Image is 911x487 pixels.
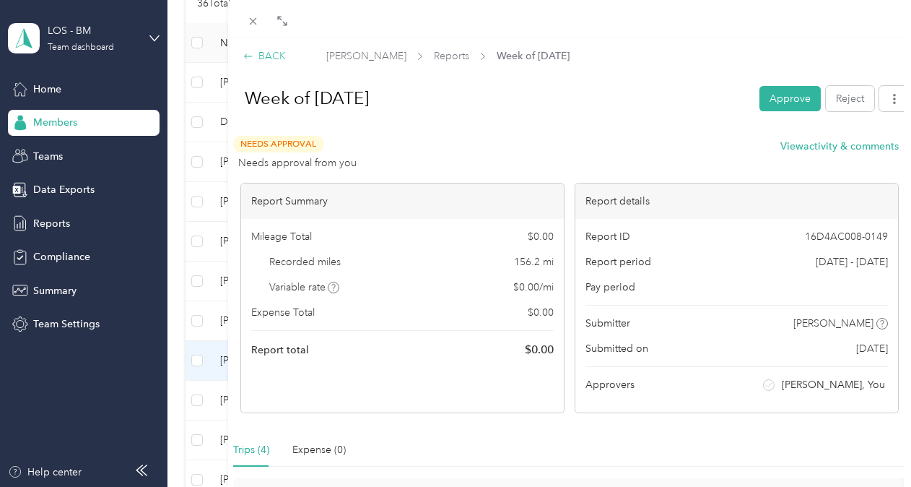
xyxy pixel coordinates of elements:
[292,442,346,458] div: Expense (0)
[233,136,324,152] span: Needs Approval
[585,229,630,244] span: Report ID
[251,305,315,320] span: Expense Total
[269,280,340,295] span: Variable rate
[793,316,873,331] span: [PERSON_NAME]
[780,139,899,154] button: Viewactivity & comments
[251,229,312,244] span: Mileage Total
[816,254,888,270] span: [DATE] - [DATE]
[241,184,564,219] div: Report Summary
[585,280,635,295] span: Pay period
[528,229,554,244] span: $ 0.00
[497,48,570,64] span: Week of [DATE]
[513,280,554,295] span: $ 0.00 / mi
[782,377,885,392] span: [PERSON_NAME], You
[826,86,874,111] button: Reject
[830,406,911,487] iframe: Everlance-gr Chat Button Frame
[759,86,821,111] button: Approve
[251,342,309,358] span: Report total
[805,229,888,244] span: 16D4AC008-0149
[326,48,406,64] span: [PERSON_NAME]
[269,254,341,270] span: Recorded miles
[230,81,750,116] h1: Week of August 25 2025
[856,341,888,356] span: [DATE]
[233,442,269,458] div: Trips (4)
[585,254,651,270] span: Report period
[238,155,357,171] span: Needs approval from you
[514,254,554,270] span: 156.2 mi
[243,48,286,64] div: BACK
[434,48,469,64] span: Reports
[575,184,898,219] div: Report details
